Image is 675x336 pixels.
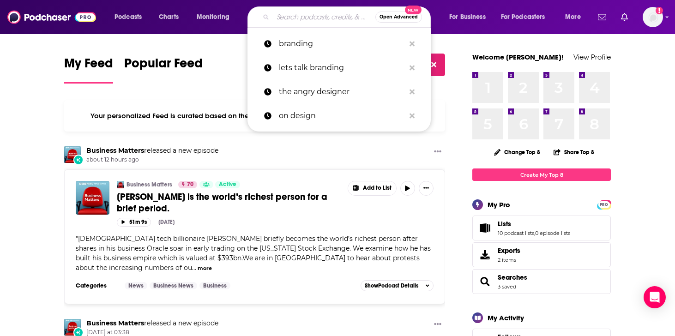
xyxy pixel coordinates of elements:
[117,191,341,214] a: [PERSON_NAME] is the world’s richest person for a brief period.
[498,230,534,236] a: 10 podcast lists
[256,6,440,28] div: Search podcasts, credits, & more...
[187,180,193,189] span: 70
[498,220,511,228] span: Lists
[535,230,570,236] a: 0 episode lists
[594,9,610,25] a: Show notifications dropdown
[617,9,632,25] a: Show notifications dropdown
[279,56,405,80] p: lets talk branding
[553,143,595,161] button: Share Top 8
[472,53,564,61] a: Welcome [PERSON_NAME]!
[559,10,592,24] button: open menu
[247,32,431,56] a: branding
[178,181,197,188] a: 70
[495,10,559,24] button: open menu
[64,100,445,132] div: Your personalized Feed is curated based on the Podcasts, Creators, Users, and Lists that you Follow.
[198,264,212,272] button: more
[472,216,611,240] span: Lists
[117,191,327,214] span: [PERSON_NAME] is the world’s richest person for a brief period.
[86,146,218,155] h3: released a new episode
[644,286,666,308] div: Open Intercom Messenger
[76,282,117,289] h3: Categories
[7,8,96,26] img: Podchaser - Follow, Share and Rate Podcasts
[127,181,172,188] a: Business Matters
[117,181,124,188] img: Business Matters
[158,219,175,225] div: [DATE]
[199,282,230,289] a: Business
[501,11,545,24] span: For Podcasters
[86,156,218,164] span: about 12 hours ago
[124,55,203,77] span: Popular Feed
[565,11,581,24] span: More
[64,146,81,163] img: Business Matters
[498,246,520,255] span: Exports
[115,11,142,24] span: Podcasts
[348,181,396,195] button: Show More Button
[76,234,431,272] span: "
[498,257,520,263] span: 2 items
[279,104,405,128] p: on design
[443,10,497,24] button: open menu
[197,11,229,24] span: Monitoring
[419,181,434,196] button: Show More Button
[643,7,663,27] button: Show profile menu
[365,282,418,289] span: Show Podcast Details
[215,181,240,188] a: Active
[153,10,184,24] a: Charts
[430,319,445,330] button: Show More Button
[247,80,431,104] a: the angry designer
[76,181,109,215] img: Larry Ellison is the world’s richest person for a brief period.
[656,7,663,14] svg: Add a profile image
[150,282,197,289] a: Business News
[405,6,422,14] span: New
[643,7,663,27] img: User Profile
[472,168,611,181] a: Create My Top 8
[273,10,375,24] input: Search podcasts, credits, & more...
[363,185,392,192] span: Add to List
[476,248,494,261] span: Exports
[219,180,236,189] span: Active
[64,55,113,77] span: My Feed
[76,234,431,272] span: [DEMOGRAPHIC_DATA] tech billionaire [PERSON_NAME] briefly becomes the world’s richest person afte...
[498,220,570,228] a: Lists
[643,7,663,27] span: Logged in as redsetterpr
[279,80,405,104] p: the angry designer
[534,230,535,236] span: ,
[498,273,527,282] a: Searches
[64,55,113,84] a: My Feed
[472,269,611,294] span: Searches
[598,201,609,208] a: PRO
[498,283,516,290] a: 3 saved
[86,319,218,328] h3: released a new episode
[488,313,524,322] div: My Activity
[64,319,81,336] img: Business Matters
[108,10,154,24] button: open menu
[86,146,144,155] a: Business Matters
[488,146,546,158] button: Change Top 8
[73,155,84,165] div: New Episode
[190,10,241,24] button: open menu
[159,11,179,24] span: Charts
[192,264,196,272] span: ...
[430,146,445,158] button: Show More Button
[247,56,431,80] a: lets talk branding
[380,15,418,19] span: Open Advanced
[361,280,434,291] button: ShowPodcast Details
[86,319,144,327] a: Business Matters
[117,218,151,227] button: 51m 9s
[488,200,510,209] div: My Pro
[125,282,147,289] a: News
[573,53,611,61] a: View Profile
[279,32,405,56] p: branding
[124,55,203,84] a: Popular Feed
[375,12,422,23] button: Open AdvancedNew
[247,104,431,128] a: on design
[476,275,494,288] a: Searches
